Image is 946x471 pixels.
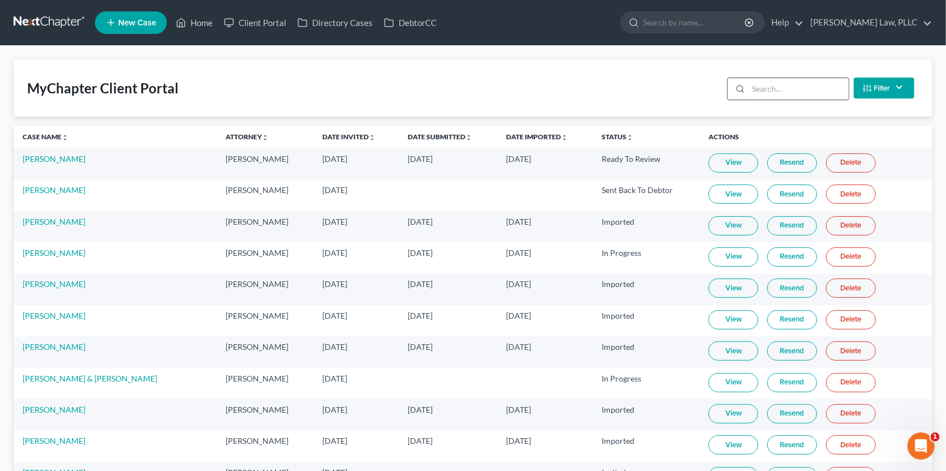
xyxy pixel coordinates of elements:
[507,132,568,141] a: Date Importedunfold_more
[262,134,269,141] i: unfold_more
[561,134,568,141] i: unfold_more
[709,435,758,455] a: View
[408,217,433,226] span: [DATE]
[23,185,85,195] a: [PERSON_NAME]
[767,310,817,329] a: Resend
[709,310,758,329] a: View
[593,336,699,367] td: Imported
[23,154,85,164] a: [PERSON_NAME]
[826,279,876,298] a: Delete
[369,134,375,141] i: unfold_more
[322,374,347,383] span: [DATE]
[322,217,347,226] span: [DATE]
[408,311,433,320] span: [DATE]
[854,78,914,99] button: Filter
[322,185,347,195] span: [DATE]
[23,342,85,352] a: [PERSON_NAME]
[27,79,179,97] div: MyChapter Client Portal
[23,405,85,414] a: [PERSON_NAME]
[217,336,313,367] td: [PERSON_NAME]
[593,431,699,462] td: Imported
[593,211,699,242] td: Imported
[826,153,876,173] a: Delete
[217,242,313,273] td: [PERSON_NAME]
[767,185,817,204] a: Resend
[62,134,68,141] i: unfold_more
[322,436,347,446] span: [DATE]
[602,132,633,141] a: Statusunfold_more
[709,404,758,423] a: View
[170,12,218,33] a: Home
[767,216,817,236] a: Resend
[408,132,472,141] a: Date Submittedunfold_more
[292,12,378,33] a: Directory Cases
[908,433,935,460] iframe: Intercom live chat
[322,342,347,352] span: [DATE]
[709,279,758,298] a: View
[507,311,532,320] span: [DATE]
[826,435,876,455] a: Delete
[23,374,157,383] a: [PERSON_NAME] & [PERSON_NAME]
[408,279,433,289] span: [DATE]
[507,342,532,352] span: [DATE]
[218,12,292,33] a: Client Portal
[217,431,313,462] td: [PERSON_NAME]
[408,342,433,352] span: [DATE]
[507,248,532,258] span: [DATE]
[709,153,758,173] a: View
[322,248,347,258] span: [DATE]
[931,433,940,442] span: 1
[507,154,532,164] span: [DATE]
[593,368,699,399] td: In Progress
[826,341,876,361] a: Delete
[826,373,876,392] a: Delete
[23,436,85,446] a: [PERSON_NAME]
[826,247,876,267] a: Delete
[826,310,876,329] a: Delete
[322,311,347,320] span: [DATE]
[217,148,313,179] td: [PERSON_NAME]
[217,274,313,305] td: [PERSON_NAME]
[408,405,433,414] span: [DATE]
[507,436,532,446] span: [DATE]
[322,405,347,414] span: [DATE]
[226,132,269,141] a: Attorneyunfold_more
[767,279,817,298] a: Resend
[23,248,85,258] a: [PERSON_NAME]
[408,436,433,446] span: [DATE]
[767,435,817,455] a: Resend
[709,247,758,267] a: View
[709,341,758,361] a: View
[23,279,85,289] a: [PERSON_NAME]
[408,248,433,258] span: [DATE]
[643,12,746,33] input: Search by name...
[767,341,817,361] a: Resend
[805,12,932,33] a: [PERSON_NAME] Law, PLLC
[217,399,313,430] td: [PERSON_NAME]
[593,242,699,273] td: In Progress
[709,216,758,236] a: View
[749,78,849,100] input: Search...
[767,153,817,173] a: Resend
[507,217,532,226] span: [DATE]
[826,185,876,204] a: Delete
[593,305,699,336] td: Imported
[826,404,876,423] a: Delete
[627,134,633,141] i: unfold_more
[118,19,156,27] span: New Case
[593,148,699,179] td: Ready To Review
[593,179,699,211] td: Sent Back To Debtor
[217,305,313,336] td: [PERSON_NAME]
[23,311,85,320] a: [PERSON_NAME]
[507,279,532,289] span: [DATE]
[507,405,532,414] span: [DATE]
[767,404,817,423] a: Resend
[23,132,68,141] a: Case Nameunfold_more
[709,185,758,204] a: View
[593,399,699,430] td: Imported
[217,179,313,211] td: [PERSON_NAME]
[709,373,758,392] a: View
[322,154,347,164] span: [DATE]
[322,132,375,141] a: Date Invitedunfold_more
[322,279,347,289] span: [DATE]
